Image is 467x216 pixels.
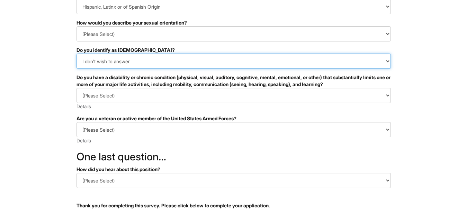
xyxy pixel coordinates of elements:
[77,138,91,143] a: Details
[77,54,391,69] select: Do you identify as transgender?
[77,26,391,41] select: How would you describe your sexual orientation?
[77,103,91,109] a: Details
[77,166,391,173] div: How did you hear about this position?
[77,47,391,54] div: Do you identify as [DEMOGRAPHIC_DATA]?
[77,19,391,26] div: How would you describe your sexual orientation?
[77,115,391,122] div: Are you a veteran or active member of the United States Armed Forces?
[77,74,391,88] div: Do you have a disability or chronic condition (physical, visual, auditory, cognitive, mental, emo...
[77,122,391,137] select: Are you a veteran or active member of the United States Armed Forces?
[77,151,391,162] h2: One last question…
[77,173,391,188] select: How did you hear about this position?
[77,202,391,209] p: Thank you for completing this survey. Please click below to complete your application.
[77,88,391,103] select: Do you have a disability or chronic condition (physical, visual, auditory, cognitive, mental, emo...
